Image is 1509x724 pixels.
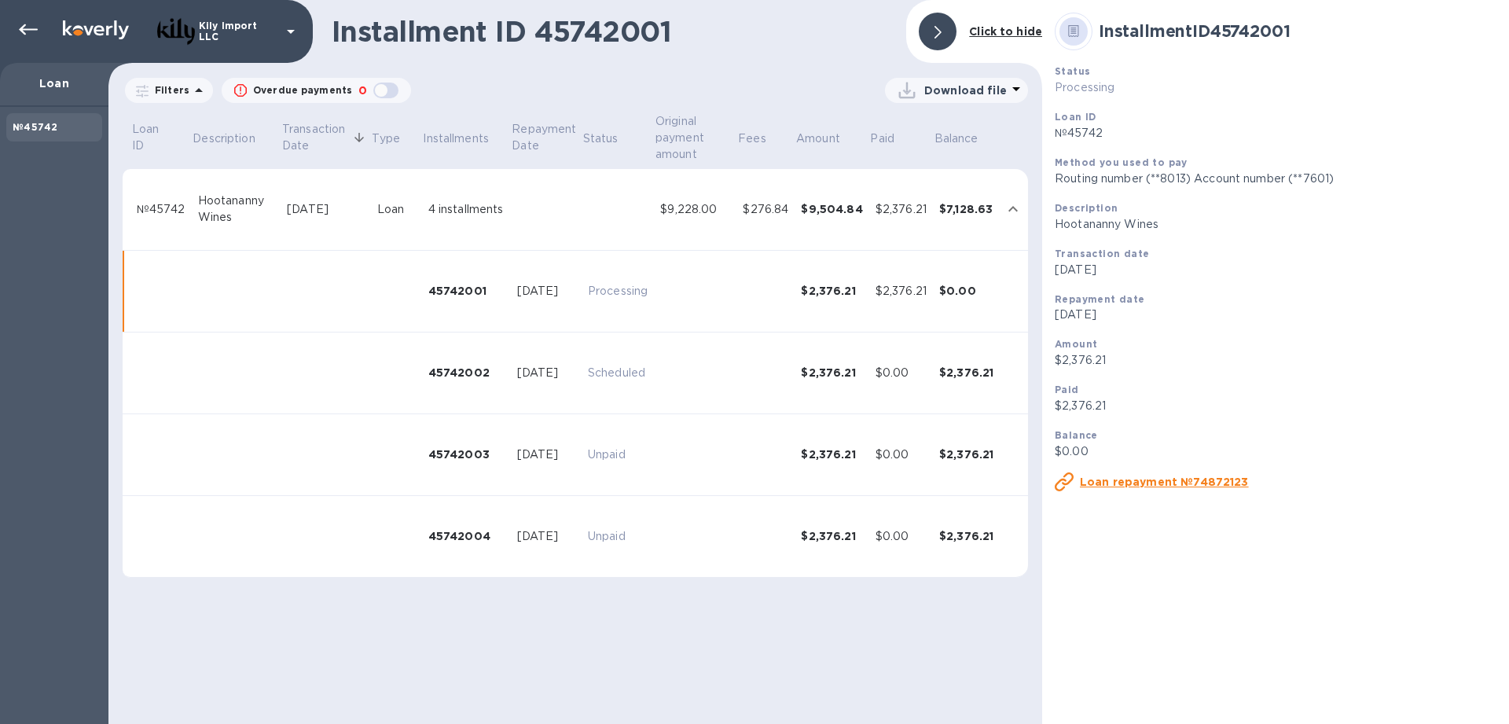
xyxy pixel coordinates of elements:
p: Unpaid [588,528,648,545]
div: [DATE] [517,447,575,463]
p: 0 [358,83,367,99]
p: Installments [423,130,489,147]
div: $2,376.21 [876,283,927,300]
div: $9,504.84 [801,201,862,217]
span: Description [193,130,275,147]
button: Overdue payments0 [222,78,411,103]
u: Loan repayment №74872123 [1080,476,1249,488]
div: $2,376.21 [801,365,862,380]
p: [DATE] [1055,262,1496,278]
p: Repayment Date [512,121,580,154]
p: Paid [870,130,894,147]
p: Unpaid [588,447,648,463]
div: $2,376.21 [939,528,993,544]
div: 45742003 [428,447,505,462]
div: 45742001 [428,283,505,299]
div: $2,376.21 [801,283,862,299]
p: Overdue payments [253,83,352,97]
b: Loan ID [1055,111,1096,123]
div: $2,376.21 [939,365,993,380]
b: Click to hide [969,25,1042,38]
p: $2,376.21 [1055,398,1496,414]
p: $2,376.21 [1055,352,1496,369]
p: [DATE] [1055,307,1496,323]
p: Original payment amount [655,113,715,163]
div: [DATE] [517,528,575,545]
button: expand row [1001,197,1025,221]
p: Download file [924,83,1007,98]
b: №45742 [13,121,57,133]
b: Transaction date [1055,248,1149,259]
span: Type [372,130,420,147]
div: $276.84 [743,201,788,218]
div: $2,376.21 [801,447,862,462]
p: Amount [796,130,840,147]
span: Balance [934,130,999,147]
p: Hootananny Wines [1055,216,1496,233]
p: Routing number (**8013) Account number (**7601) [1055,171,1496,187]
span: Paid [870,130,915,147]
div: 4 installments [428,201,505,218]
p: $0.00 [1055,443,1496,460]
p: Type [372,130,400,147]
b: Status [1055,65,1090,77]
div: $0.00 [939,283,993,299]
p: Loan [13,75,96,91]
div: $7,128.63 [939,201,993,217]
img: Logo [63,20,129,39]
p: Filters [149,83,189,97]
p: Description [193,130,255,147]
div: $9,228.00 [660,201,730,218]
span: Amount [796,130,861,147]
p: Balance [934,130,978,147]
div: 45742004 [428,528,505,544]
div: [DATE] [287,201,365,218]
b: Amount [1055,338,1097,350]
span: Transaction Date [282,121,369,154]
p: Fees [738,130,766,147]
span: Original payment amount [655,113,736,163]
span: Installments [423,130,509,147]
div: №45742 [137,201,185,218]
b: Balance [1055,429,1098,441]
b: Repayment date [1055,293,1145,305]
div: $0.00 [876,447,927,463]
b: Paid [1055,384,1079,395]
p: Status [583,130,619,147]
p: Transaction Date [282,121,349,154]
p: Processing [1055,79,1496,96]
b: Method you used to pay [1055,156,1188,168]
div: $2,376.21 [939,447,993,462]
b: Installment ID 45742001 [1099,21,1290,41]
div: $2,376.21 [876,201,927,218]
p: Scheduled [588,365,648,381]
div: $0.00 [876,528,927,545]
p: Kily Import LLC [199,20,277,42]
div: [DATE] [517,365,575,381]
p: №45742 [1055,125,1496,141]
p: Loan ID [132,121,170,154]
span: Fees [738,130,787,147]
p: Processing [588,283,648,300]
b: Description [1055,202,1118,214]
div: 45742002 [428,365,505,380]
div: $0.00 [876,365,927,381]
div: Loan [377,201,416,218]
span: Loan ID [132,121,190,154]
div: Hootananny Wines [198,193,275,226]
h1: Installment ID 45742001 [332,15,894,48]
div: [DATE] [517,283,575,300]
div: $2,376.21 [801,528,862,544]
